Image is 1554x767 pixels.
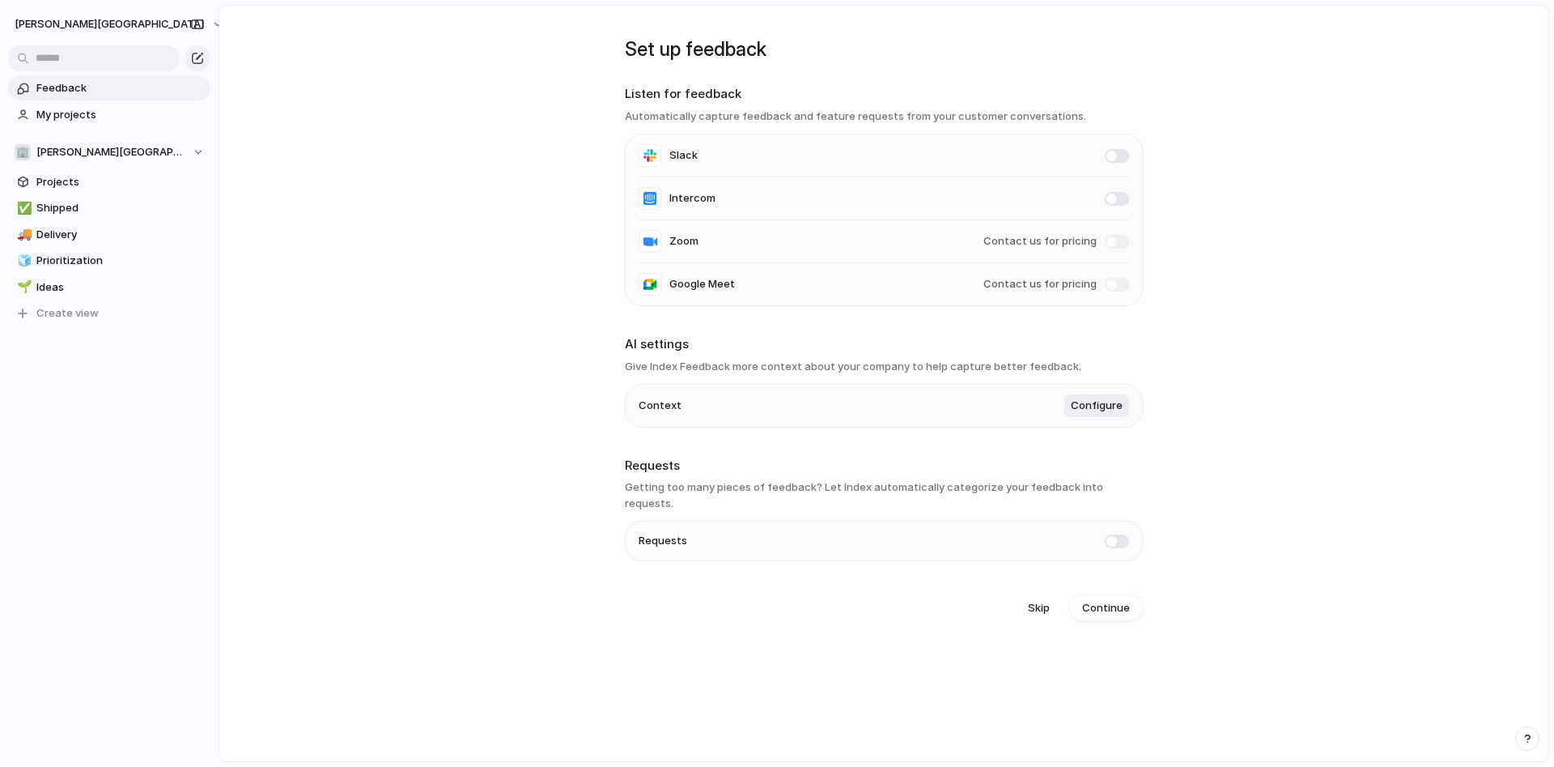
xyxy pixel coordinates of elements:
button: 🧊 [15,253,31,269]
span: Context [639,398,681,414]
h3: Automatically capture feedback and feature requests from your customer conversations. [625,109,1143,125]
span: Ideas [36,279,205,296]
a: Projects [8,170,210,194]
span: Contact us for pricing [983,276,1097,292]
h1: Set up feedback [625,35,1143,64]
span: My projects [36,107,205,123]
button: ✅ [15,200,31,216]
span: Feedback [36,80,205,96]
a: 🧊Prioritization [8,249,210,273]
div: 🏢 [15,144,31,160]
h3: Getting too many pieces of feedback? Let Index automatically categorize your feedback into requests. [625,479,1143,511]
h2: Requests [625,457,1143,475]
span: [PERSON_NAME][GEOGRAPHIC_DATA] [36,144,185,160]
button: 🏢[PERSON_NAME][GEOGRAPHIC_DATA] [8,140,210,164]
button: 🌱 [15,279,31,296]
span: Projects [36,174,205,190]
div: 🚚 [17,225,28,244]
span: Shipped [36,200,205,216]
span: Create view [36,305,99,322]
span: Slack [669,147,698,164]
a: 🌱Ideas [8,275,210,300]
span: Skip [1028,600,1050,616]
a: My projects [8,103,210,127]
span: [PERSON_NAME][GEOGRAPHIC_DATA] [15,16,204,32]
span: Contact us for pricing [983,233,1097,249]
h2: Listen for feedback [625,85,1143,104]
a: Feedback [8,76,210,100]
span: Configure [1071,398,1123,414]
button: Create view [8,301,210,326]
button: [PERSON_NAME][GEOGRAPHIC_DATA] [7,11,232,37]
span: Requests [639,533,687,549]
a: ✅Shipped [8,196,210,220]
div: 🌱 [17,278,28,296]
button: 🚚 [15,227,31,243]
h2: AI settings [625,335,1143,354]
button: Skip [1015,595,1063,621]
span: Intercom [669,190,715,207]
span: Continue [1082,600,1130,616]
h3: Give Index Feedback more context about your company to help capture better feedback. [625,359,1143,375]
span: Delivery [36,227,205,243]
button: Configure [1064,394,1129,417]
span: Prioritization [36,253,205,269]
span: Zoom [669,233,698,249]
button: Continue [1069,595,1143,621]
div: ✅ [17,199,28,218]
div: 🧊 [17,252,28,271]
a: 🚚Delivery [8,223,210,247]
span: Google Meet [669,276,735,292]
